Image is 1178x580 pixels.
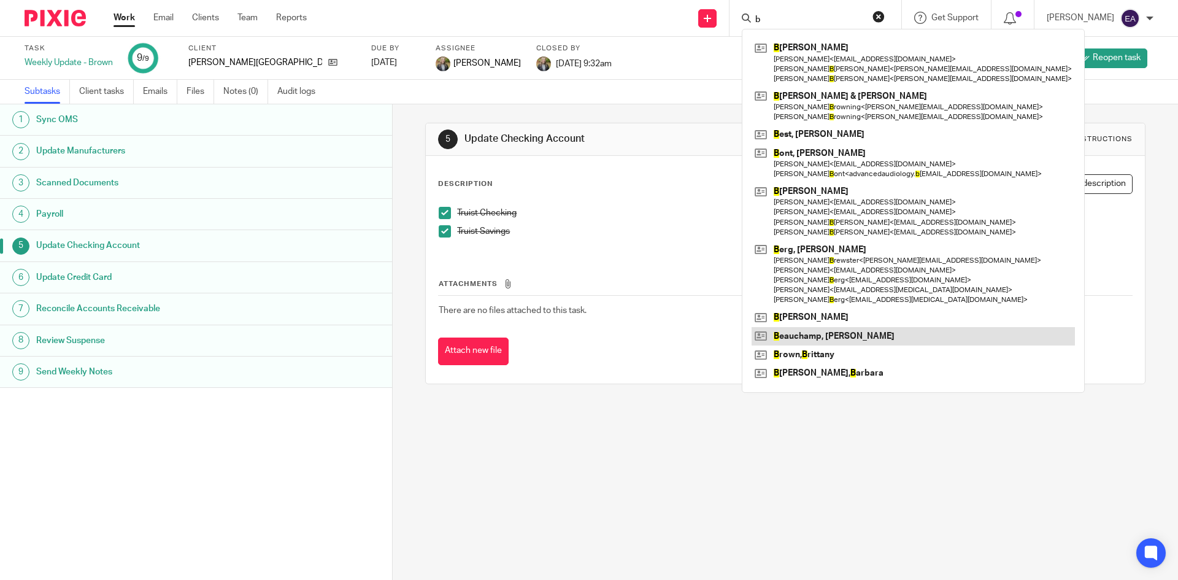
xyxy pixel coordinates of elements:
div: 7 [12,300,29,317]
div: 3 [12,174,29,191]
span: [PERSON_NAME] [453,57,521,69]
span: There are no files attached to this task. [439,306,587,315]
small: /9 [142,55,149,62]
a: Clients [192,12,219,24]
img: image.jpg [436,56,450,71]
h1: Update Checking Account [36,236,266,255]
button: Edit description [1047,174,1133,194]
a: Client tasks [79,80,134,104]
p: Truist Checking [457,207,1131,219]
div: 2 [12,143,29,160]
input: Search [754,15,864,26]
a: Team [237,12,258,24]
label: Task [25,44,113,53]
label: Client [188,44,356,53]
a: Reports [276,12,307,24]
a: Files [187,80,214,104]
h1: Review Suspense [36,331,266,350]
img: image.jpg [536,56,551,71]
div: Instructions [1074,134,1133,144]
h1: Reconcile Accounts Receivable [36,300,266,318]
a: Emails [143,80,177,104]
div: 1 [12,111,29,128]
div: 5 [438,130,458,149]
p: [PERSON_NAME] [1047,12,1114,24]
label: Due by [371,44,420,53]
span: Attachments [439,280,498,287]
div: 4 [12,206,29,223]
a: Notes (0) [223,80,268,104]
label: Assignee [436,44,521,53]
p: Description [438,179,493,189]
a: Subtasks [25,80,70,104]
div: 8 [12,332,29,349]
a: Audit logs [277,80,325,104]
p: [PERSON_NAME][GEOGRAPHIC_DATA] [188,56,322,69]
span: Get Support [931,14,979,22]
a: Reopen task [1074,48,1147,68]
h1: Update Checking Account [464,133,812,145]
a: Email [153,12,174,24]
a: Work [114,12,135,24]
div: 5 [12,238,29,255]
img: Pixie [25,10,86,26]
p: Truist Savings [457,225,1131,238]
button: Attach new file [438,338,509,365]
div: 9 [12,363,29,381]
div: 9 [137,51,149,65]
img: svg%3E [1120,9,1140,28]
h1: Sync OMS [36,110,266,129]
h1: Send Weekly Notes [36,363,266,381]
div: 6 [12,269,29,286]
h1: Update Manufacturers [36,142,266,160]
h1: Update Credit Card [36,268,266,287]
span: Reopen task [1093,52,1141,64]
span: [DATE] 9:32am [556,59,612,68]
h1: Scanned Documents [36,174,266,192]
label: Closed by [536,44,612,53]
div: [DATE] [371,56,420,69]
div: Weekly Update - Brown [25,56,113,69]
button: Clear [872,10,885,23]
h1: Payroll [36,205,266,223]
